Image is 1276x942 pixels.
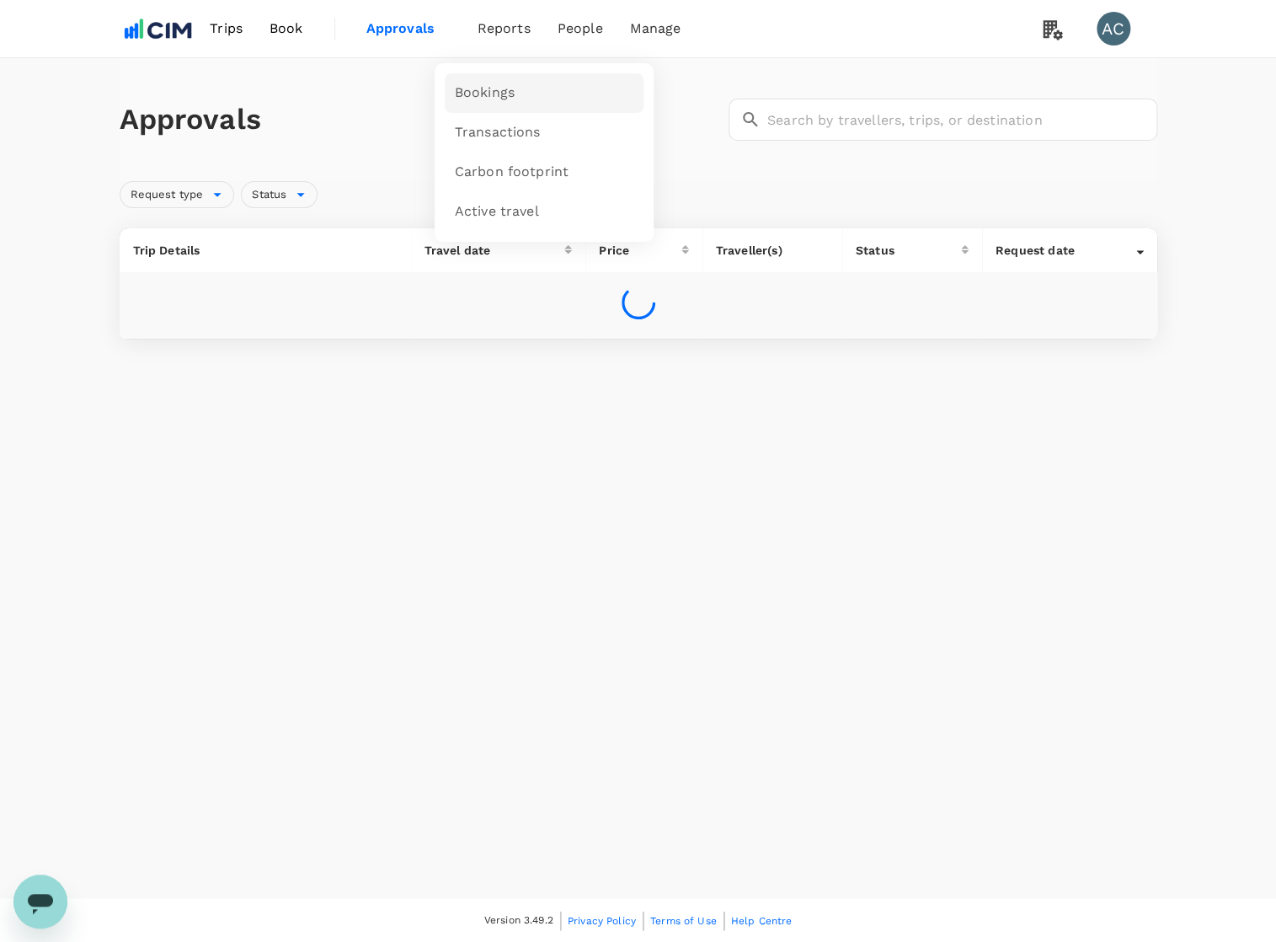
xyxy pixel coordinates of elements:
[445,153,643,192] a: Carbon footprint
[767,99,1157,141] input: Search by travellers, trips, or destination
[210,19,243,39] span: Trips
[120,102,722,137] h1: Approvals
[241,181,318,208] div: Status
[996,242,1136,259] div: Request date
[1097,12,1130,45] div: AC
[731,912,793,930] a: Help Centre
[455,202,539,222] span: Active travel
[478,19,531,39] span: Reports
[650,912,717,930] a: Terms of Use
[599,242,681,259] div: Price
[731,915,793,927] span: Help Centre
[484,913,553,929] span: Version 3.49.2
[120,187,214,203] span: Request type
[120,181,235,208] div: Request type
[13,875,67,929] iframe: Button to launch messaging window
[133,242,398,259] p: Trip Details
[445,192,643,232] a: Active travel
[120,10,197,47] img: CIM ENVIRONMENTAL PTY LTD
[366,19,451,39] span: Approvals
[716,242,829,259] p: Traveller(s)
[445,73,643,113] a: Bookings
[558,19,603,39] span: People
[455,83,515,103] span: Bookings
[455,163,569,182] span: Carbon footprint
[455,123,541,142] span: Transactions
[568,912,636,930] a: Privacy Policy
[242,187,296,203] span: Status
[629,19,681,39] span: Manage
[445,113,643,153] a: Transactions
[856,242,961,259] div: Status
[568,915,636,927] span: Privacy Policy
[650,915,717,927] span: Terms of Use
[424,242,565,259] div: Travel date
[270,19,303,39] span: Book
